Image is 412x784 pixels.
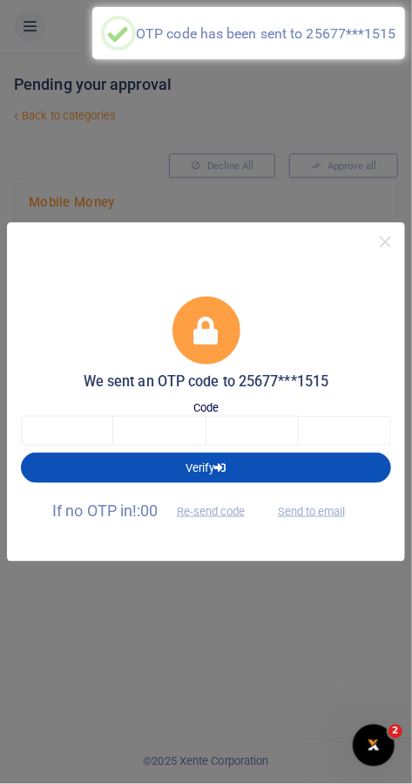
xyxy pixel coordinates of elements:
span: !:00 [132,501,158,520]
h5: We sent an OTP code to 25677***1515 [21,373,391,391]
span: If no OTP in [52,501,260,520]
iframe: Intercom live chat [353,725,395,767]
div: OTP code has been sent to 25677***1515 [136,25,396,42]
span: 2 [388,725,402,739]
button: Close [373,229,398,255]
label: Code [193,399,219,417]
button: Verify [21,453,391,482]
